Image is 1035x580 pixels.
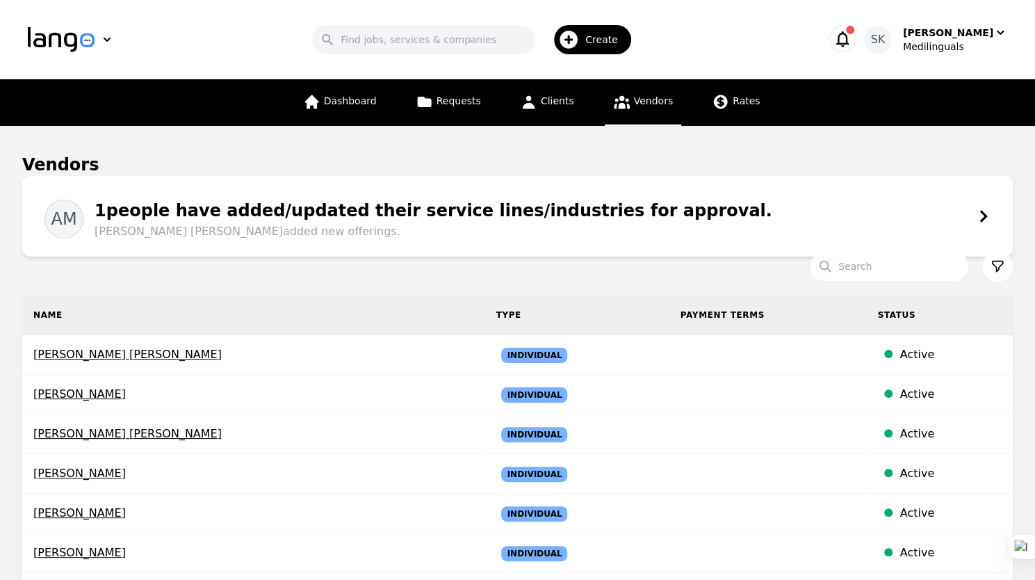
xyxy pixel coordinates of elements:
div: 1 people have added/updated their service lines/industries for approval. [83,198,772,240]
span: [PERSON_NAME] [33,386,473,403]
div: Active [899,346,1002,363]
span: Clients [541,95,574,106]
input: Search [810,252,968,281]
div: Active [899,465,1002,482]
span: Vendors [634,95,673,106]
h1: Vendors [22,154,99,176]
span: Requests [437,95,481,106]
a: Requests [407,79,489,126]
span: Individual [501,506,567,522]
span: Rates [733,95,760,106]
th: Type [484,296,669,335]
span: AM [51,208,76,230]
span: Dashboard [324,95,377,106]
span: Individual [501,387,567,403]
img: Logo [28,27,95,52]
span: [PERSON_NAME] [PERSON_NAME] [33,426,473,442]
div: [PERSON_NAME] [903,26,993,40]
button: Create [535,19,639,60]
th: Name [22,296,484,335]
th: Status [866,296,1013,335]
span: [PERSON_NAME] [33,465,473,482]
button: SK[PERSON_NAME]Medilinguals [864,26,1007,54]
div: Active [899,426,1002,442]
a: Vendors [605,79,681,126]
span: [PERSON_NAME] [33,545,473,561]
th: Payment Terms [669,296,867,335]
a: Clients [512,79,582,126]
span: Individual [501,348,567,363]
span: Create [585,33,628,47]
span: Individual [501,467,567,482]
span: SK [871,31,886,48]
div: Active [899,545,1002,561]
input: Find jobs, services & companies [312,25,535,54]
span: Individual [501,427,567,442]
div: Active [899,386,1002,403]
div: Medilinguals [903,40,1007,54]
div: Active [899,505,1002,522]
span: [PERSON_NAME] [PERSON_NAME] added new offerings. [95,223,772,240]
button: Filter [982,251,1013,282]
span: [PERSON_NAME] [PERSON_NAME] [33,346,473,363]
span: [PERSON_NAME] [33,505,473,522]
a: Dashboard [295,79,385,126]
a: Rates [703,79,768,126]
span: Individual [501,546,567,561]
